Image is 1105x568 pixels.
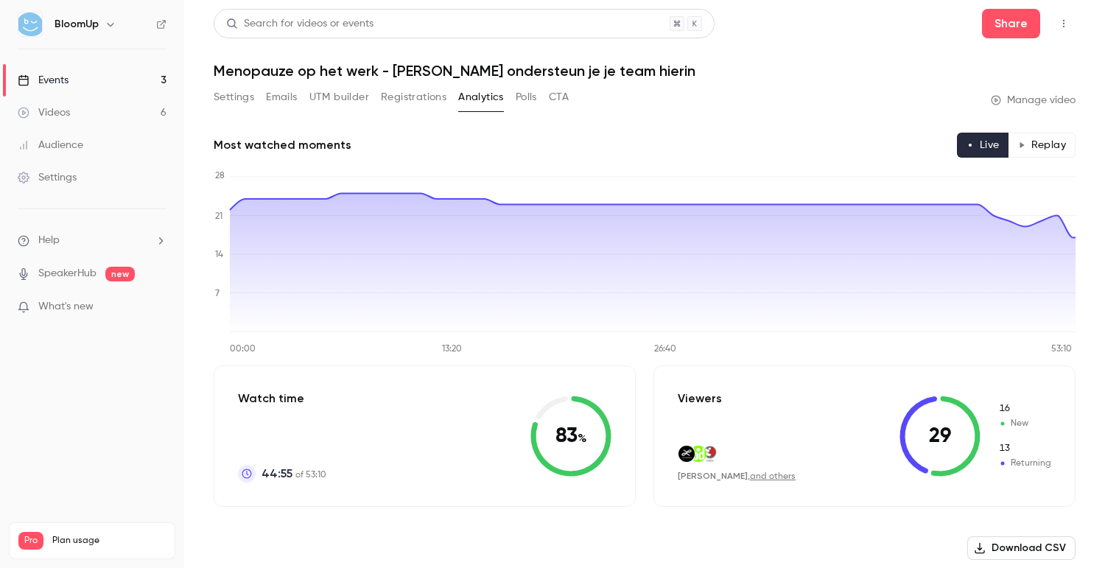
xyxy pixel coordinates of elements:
img: liedekerke.com [678,446,695,462]
span: What's new [38,299,94,315]
p: of 53:10 [262,465,326,483]
button: UTM builder [309,85,369,109]
span: Returning [998,442,1051,455]
div: Videos [18,105,70,120]
button: Polls [516,85,537,109]
tspan: 28 [215,172,225,180]
h1: Menopauze op het werk - [PERSON_NAME] ondersteun je je team hierin [214,62,1076,80]
iframe: Noticeable Trigger [149,301,166,314]
a: and others [750,472,796,481]
button: Replay [1008,133,1076,158]
span: New [998,402,1051,416]
a: Manage video [991,93,1076,108]
div: Search for videos or events [226,16,373,32]
span: 44:55 [262,465,292,483]
tspan: 26:40 [654,345,676,354]
p: Viewers [678,390,722,407]
h2: Most watched moments [214,136,351,154]
button: Analytics [458,85,504,109]
span: New [998,417,1051,430]
img: BloomUp [18,13,42,36]
span: [PERSON_NAME] [678,471,748,481]
tspan: 00:00 [230,345,256,354]
p: Watch time [238,390,326,407]
tspan: 13:20 [442,345,462,354]
button: Registrations [381,85,446,109]
button: CTA [549,85,569,109]
span: Pro [18,532,43,550]
tspan: 14 [215,250,223,259]
button: Share [982,9,1040,38]
button: Download CSV [967,536,1076,560]
tspan: 53:10 [1051,345,1072,354]
li: help-dropdown-opener [18,233,166,248]
button: Settings [214,85,254,109]
h6: BloomUp [55,17,99,32]
span: Plan usage [52,535,166,547]
button: Emails [266,85,297,109]
span: Returning [998,457,1051,470]
div: Events [18,73,69,88]
a: SpeakerHub [38,266,97,281]
span: new [105,267,135,281]
span: Help [38,233,60,248]
div: , [678,470,796,483]
div: Settings [18,170,77,185]
div: Audience [18,138,83,152]
button: Live [957,133,1009,158]
img: blijdorp.be [690,446,706,462]
tspan: 21 [215,212,222,221]
tspan: 7 [215,290,220,298]
img: solidaris.be [702,446,718,462]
